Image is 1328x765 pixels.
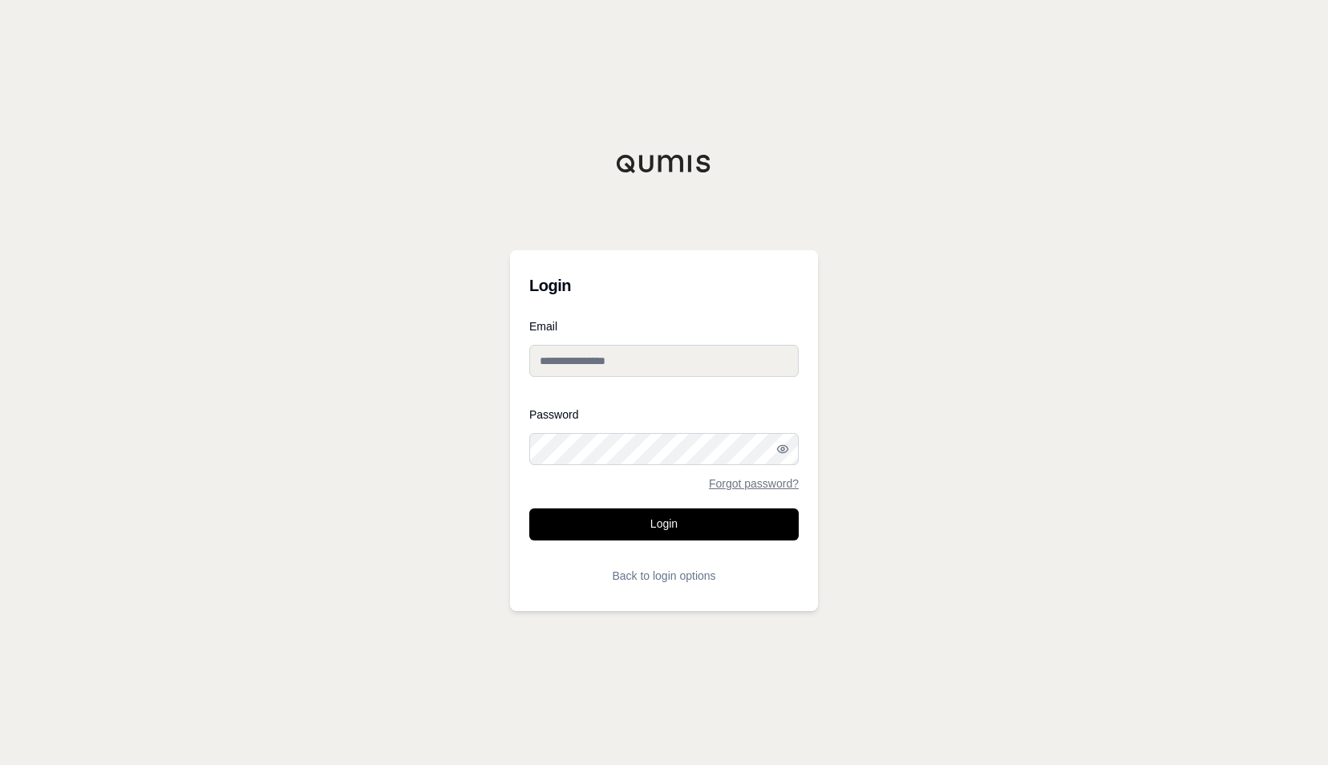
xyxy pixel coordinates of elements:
[616,154,712,173] img: Qumis
[529,269,799,302] h3: Login
[529,508,799,540] button: Login
[529,321,799,332] label: Email
[529,409,799,420] label: Password
[529,560,799,592] button: Back to login options
[709,478,799,489] a: Forgot password?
